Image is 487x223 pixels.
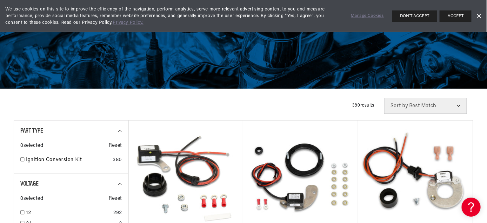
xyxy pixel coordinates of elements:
span: Reset [109,142,122,150]
a: Manage Cookies [351,13,384,19]
a: Ignition Conversion Kit [26,156,110,164]
a: Privacy Policy. [113,20,143,25]
span: Part Type [20,128,43,134]
span: 0 selected [20,195,43,203]
span: Reset [109,195,122,203]
span: We use cookies on this site to improve the efficiency of the navigation, perform analytics, serve... [5,6,342,26]
span: Sort by [390,103,408,108]
div: 292 [113,209,122,217]
select: Sort by [384,98,467,114]
span: Voltage [20,181,38,187]
a: 12 [26,209,111,217]
div: 380 [113,156,122,164]
span: 380 results [352,103,375,108]
button: DON'T ACCEPT [392,10,437,22]
button: ACCEPT [440,10,471,22]
a: Dismiss Banner [474,11,484,21]
span: 0 selected [20,142,43,150]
